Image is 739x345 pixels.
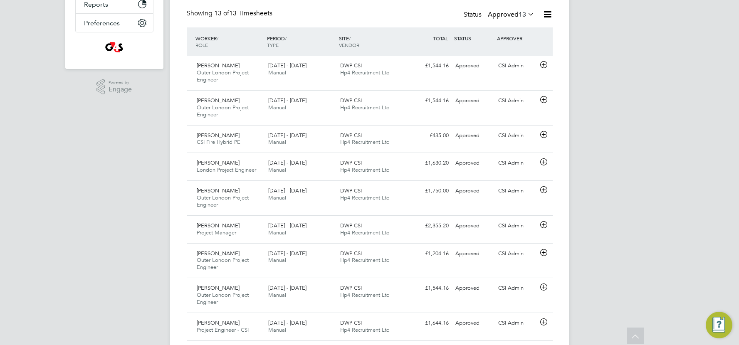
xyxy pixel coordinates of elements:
span: TYPE [267,42,279,48]
div: £1,544.16 [409,281,452,295]
div: Approved [452,247,495,261]
span: Project Manager [197,229,236,236]
span: Hp4 Recruitment Ltd [340,256,390,264]
span: DWP CSI [340,62,362,69]
div: Status [464,9,536,21]
div: SITE [337,31,409,52]
span: Manual [268,166,286,173]
div: £435.00 [409,129,452,143]
span: Engage [109,86,132,93]
div: Approved [452,184,495,198]
div: £1,544.16 [409,94,452,108]
span: DWP CSI [340,97,362,104]
span: 13 of [214,9,229,17]
span: / [285,35,287,42]
div: Showing [187,9,274,18]
div: Approved [452,281,495,295]
span: [PERSON_NAME] [197,132,240,139]
div: Approved [452,129,495,143]
div: £1,644.16 [409,316,452,330]
span: 13 [519,10,526,19]
span: [PERSON_NAME] [197,250,240,257]
span: [PERSON_NAME] [197,187,240,194]
span: Manual [268,291,286,298]
span: Preferences [84,19,120,27]
span: Hp4 Recruitment Ltd [340,166,390,173]
span: / [217,35,218,42]
span: Outer London Project Engineer [197,256,249,271]
span: Hp4 Recruitment Ltd [340,69,390,76]
span: Hp4 Recruitment Ltd [340,138,390,145]
span: DWP CSI [340,250,362,257]
span: [PERSON_NAME] [197,62,240,69]
span: Manual [268,69,286,76]
span: Outer London Project Engineer [197,194,249,208]
div: £1,750.00 [409,184,452,198]
span: Hp4 Recruitment Ltd [340,229,390,236]
span: Manual [268,138,286,145]
span: Hp4 Recruitment Ltd [340,104,390,111]
span: Outer London Project Engineer [197,69,249,83]
span: Reports [84,0,108,8]
span: DWP CSI [340,132,362,139]
div: Approved [452,156,495,170]
span: [PERSON_NAME] [197,284,240,291]
span: / [349,35,351,42]
span: Hp4 Recruitment Ltd [340,291,390,298]
span: DWP CSI [340,319,362,326]
span: CSI Fire Hybrid PE [197,138,240,145]
span: Hp4 Recruitment Ltd [340,326,390,333]
span: Outer London Project Engineer [197,291,249,306]
span: DWP CSI [340,222,362,229]
label: Approved [488,10,534,19]
span: DWP CSI [340,284,362,291]
div: WORKER [193,31,265,52]
span: [DATE] - [DATE] [268,62,306,69]
span: Project Engineer - CSI [197,326,249,333]
span: [PERSON_NAME] [197,159,240,166]
span: [PERSON_NAME] [197,97,240,104]
span: DWP CSI [340,187,362,194]
div: Approved [452,219,495,233]
span: London Project Engineer [197,166,256,173]
span: Outer London Project Engineer [197,104,249,118]
div: STATUS [452,31,495,46]
div: CSI Admin [495,59,538,73]
div: Approved [452,316,495,330]
div: PERIOD [265,31,337,52]
span: 13 Timesheets [214,9,272,17]
span: Manual [268,256,286,264]
div: CSI Admin [495,129,538,143]
a: Go to home page [75,41,153,54]
span: ROLE [195,42,208,48]
div: £1,204.16 [409,247,452,261]
div: £1,630.20 [409,156,452,170]
span: Powered by [109,79,132,86]
div: Approved [452,59,495,73]
img: g4sssuk-logo-retina.png [104,41,125,54]
span: Manual [268,194,286,201]
div: Approved [452,94,495,108]
span: [DATE] - [DATE] [268,132,306,139]
span: Manual [268,326,286,333]
span: Hp4 Recruitment Ltd [340,194,390,201]
div: APPROVER [495,31,538,46]
div: CSI Admin [495,219,538,233]
span: [PERSON_NAME] [197,319,240,326]
button: Preferences [76,14,153,32]
div: CSI Admin [495,94,538,108]
span: [DATE] - [DATE] [268,250,306,257]
span: [PERSON_NAME] [197,222,240,229]
span: [DATE] - [DATE] [268,187,306,194]
div: £1,544.16 [409,59,452,73]
div: £2,355.20 [409,219,452,233]
span: [DATE] - [DATE] [268,319,306,326]
a: Powered byEngage [96,79,132,95]
span: [DATE] - [DATE] [268,159,306,166]
span: VENDOR [339,42,359,48]
span: TOTAL [433,35,448,42]
div: CSI Admin [495,247,538,261]
div: CSI Admin [495,156,538,170]
span: Manual [268,104,286,111]
div: CSI Admin [495,184,538,198]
